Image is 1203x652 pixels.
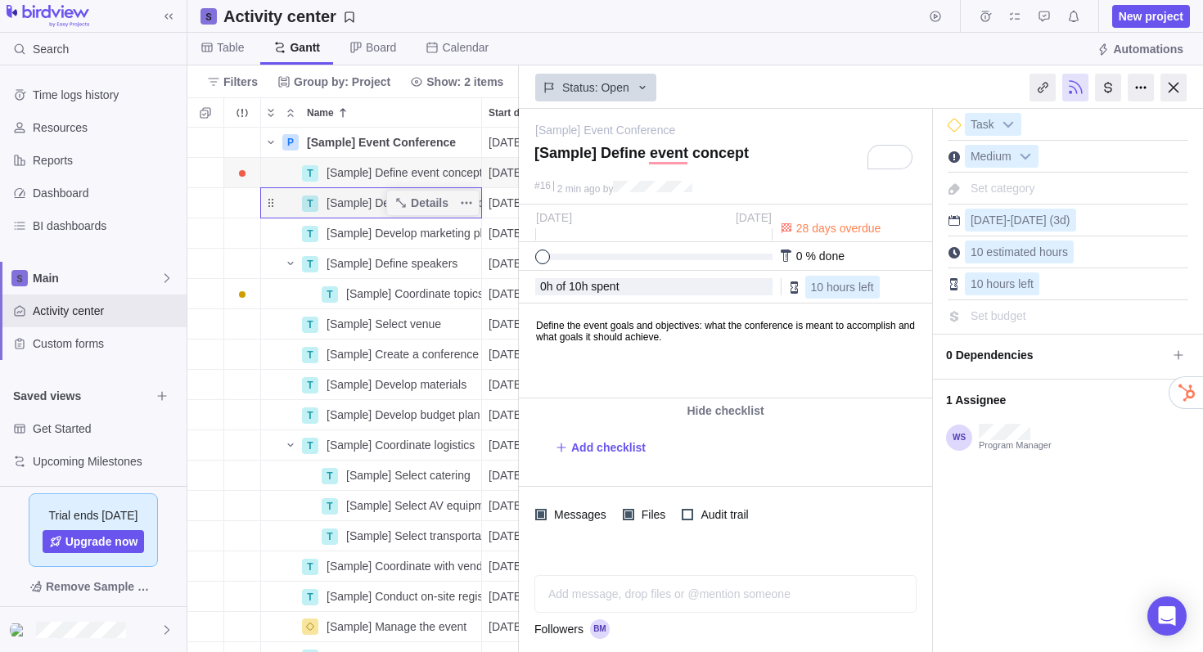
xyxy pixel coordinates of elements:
[557,183,601,195] span: 2 min ago
[187,128,519,652] div: grid
[346,497,481,514] span: [Sample] Select AV equipment
[346,467,471,483] span: [Sample] Select catering
[33,87,180,103] span: Time logs history
[388,191,455,214] span: Details
[151,384,173,407] span: Browse views
[327,195,481,211] span: [Sample] Define target audience
[340,521,481,551] div: [Sample] Select transportation
[217,5,363,28] span: Save your current layout and filters as a View
[302,317,318,333] div: T
[294,74,390,90] span: Group by: Project
[224,339,261,370] div: Trouble indication
[261,491,482,521] div: Name
[555,436,646,459] span: Add checklist
[974,12,997,25] a: Time logs
[224,612,261,642] div: Trouble indication
[455,191,478,214] span: More actions
[489,286,525,302] span: [DATE]
[1033,5,1056,28] span: Approval requests
[224,128,261,158] div: Trouble indication
[946,386,1167,414] span: 1 Assignee
[320,218,481,248] div: [Sample] Develop marketing plan
[965,113,1021,136] div: Task
[482,309,580,339] div: Start date
[1090,38,1190,61] span: Automations
[796,250,803,263] span: 0
[302,196,318,212] div: T
[327,316,441,332] span: [Sample] Select venue
[322,528,338,545] div: T
[300,128,481,157] div: [Sample] Event Conference
[489,558,525,574] span: [DATE]
[261,101,281,124] span: Expand
[261,158,482,188] div: Name
[811,281,874,294] span: 10 hours left
[971,182,1035,195] span: Set category
[693,503,751,526] span: Audit trail
[489,528,525,544] span: [DATE]
[261,370,482,400] div: Name
[489,376,525,393] span: [DATE]
[489,255,525,272] span: [DATE]
[403,70,510,93] span: Show: 2 items
[327,225,481,241] span: [Sample] Develop marketing plan
[33,420,180,437] span: Get Started
[340,461,481,490] div: [Sample] Select catering
[1147,596,1187,636] div: Open Intercom Messenger
[302,226,318,242] div: T
[327,255,457,272] span: [Sample] Define speakers
[482,612,580,642] div: Start date
[1033,12,1056,25] a: Approval requests
[307,105,334,121] span: Name
[1003,5,1026,28] span: My assignments
[965,145,1039,168] div: Medium
[971,245,1068,259] span: 10 estimated hours
[489,105,534,121] span: Start date
[966,146,1016,169] span: Medium
[971,309,1026,322] span: Set budget
[519,398,932,423] div: Hide checklist
[320,339,481,369] div: [Sample] Create a conference program
[924,5,947,28] span: Start timer
[33,152,180,169] span: Reports
[482,582,580,612] div: Start date
[224,188,261,218] div: Trouble indication
[33,453,180,470] span: Upcoming Milestones
[224,309,261,339] div: Trouble indication
[224,249,261,279] div: Trouble indication
[971,214,1007,227] span: [DATE]
[322,286,338,303] div: T
[290,39,320,56] span: Gantt
[261,582,482,612] div: Name
[13,388,151,404] span: Saved views
[320,430,481,460] div: [Sample] Coordinate logistics
[489,437,525,453] span: [DATE]
[482,128,580,158] div: Start date
[571,439,646,456] span: Add checklist
[33,185,180,201] span: Dashboard
[33,335,180,352] span: Custom forms
[327,376,466,393] span: [Sample] Develop materials
[322,468,338,484] div: T
[1007,214,1011,227] span: -
[10,623,29,636] img: Show
[10,620,29,640] div: Brison Moorhead
[534,144,916,173] textarea: To enrich screen reader interactions, please activate Accessibility in Grammarly extension settings
[534,181,551,191] div: #16
[1062,12,1085,25] a: Notifications
[520,304,929,398] iframe: Editable area. Press F10 for toolbar.
[327,588,481,605] span: [Sample] Conduct on-site registration
[805,250,844,263] span: % done
[346,286,481,302] span: [Sample] Coordinate topics with speakers
[224,218,261,249] div: Trouble indication
[302,438,318,454] div: T
[33,270,160,286] span: Main
[33,119,180,136] span: Resources
[482,279,580,309] div: Start date
[320,551,481,581] div: [Sample] Coordinate with vendors and sponsors
[489,497,525,514] span: [DATE]
[43,530,145,553] span: Upgrade now
[224,279,261,309] div: Trouble indication
[320,309,481,339] div: [Sample] Select venue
